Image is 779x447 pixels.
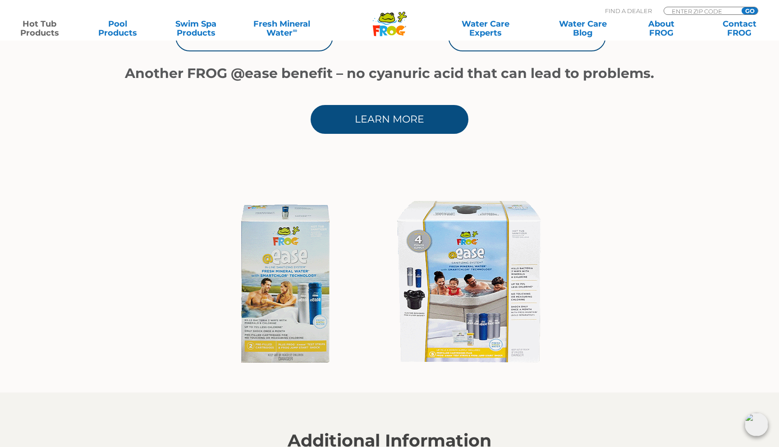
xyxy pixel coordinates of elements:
[709,19,770,37] a: ContactFROG
[742,7,758,14] input: GO
[87,19,148,37] a: PoolProducts
[311,105,468,134] a: Learn More
[119,66,660,81] h1: Another FROG @ease benefit – no cyanuric acid that can lead to problems.
[215,190,564,378] img: Inline Watkins_for Steph
[605,7,652,15] p: Find A Dealer
[553,19,614,37] a: Water CareBlog
[9,19,70,37] a: Hot TubProducts
[244,19,320,37] a: Fresh MineralWater∞
[671,7,732,15] input: Zip Code Form
[436,19,535,37] a: Water CareExperts
[631,19,692,37] a: AboutFROG
[165,19,226,37] a: Swim SpaProducts
[745,413,768,436] img: openIcon
[293,27,297,34] sup: ∞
